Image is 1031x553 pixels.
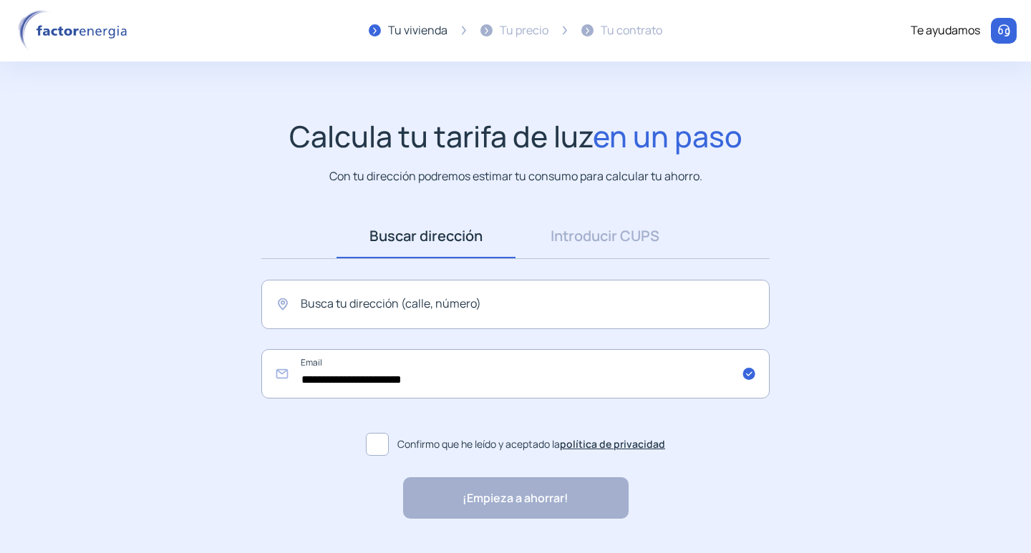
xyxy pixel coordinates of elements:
[601,21,662,40] div: Tu contrato
[337,214,515,258] a: Buscar dirección
[388,21,447,40] div: Tu vivienda
[997,24,1011,38] img: llamar
[14,10,136,52] img: logo factor
[397,436,665,452] span: Confirmo que he leído y aceptado la
[560,437,665,451] a: política de privacidad
[329,167,702,185] p: Con tu dirección podremos estimar tu consumo para calcular tu ahorro.
[515,214,694,258] a: Introducir CUPS
[500,21,548,40] div: Tu precio
[289,119,742,154] h1: Calcula tu tarifa de luz
[911,21,980,40] div: Te ayudamos
[593,116,742,156] span: en un paso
